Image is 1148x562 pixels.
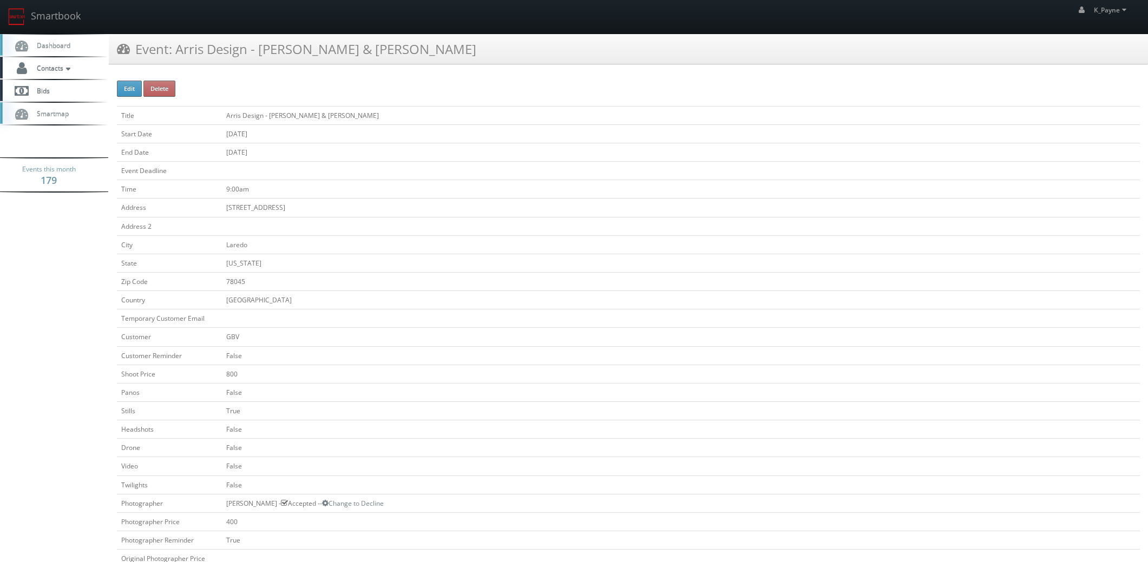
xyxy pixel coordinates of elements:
[117,457,222,475] td: Video
[117,401,222,420] td: Stills
[31,86,50,95] span: Bids
[222,439,1140,457] td: False
[222,328,1140,346] td: GBV
[222,199,1140,217] td: [STREET_ADDRESS]
[1094,5,1130,15] span: K_Payne
[222,494,1140,512] td: [PERSON_NAME] - Accepted --
[222,531,1140,549] td: True
[117,531,222,549] td: Photographer Reminder
[117,39,476,58] h3: Event: Arris Design - [PERSON_NAME] & [PERSON_NAME]
[117,199,222,217] td: Address
[31,109,69,118] span: Smartmap
[22,164,76,175] span: Events this month
[222,346,1140,365] td: False
[222,143,1140,161] td: [DATE]
[31,63,73,72] span: Contacts
[222,457,1140,475] td: False
[117,512,222,531] td: Photographer Price
[8,8,25,25] img: smartbook-logo.png
[117,81,142,97] button: Edit
[222,272,1140,290] td: 78045
[222,124,1140,143] td: [DATE]
[31,41,70,50] span: Dashboard
[222,512,1140,531] td: 400
[117,180,222,199] td: Time
[222,420,1140,439] td: False
[117,439,222,457] td: Drone
[41,174,57,187] strong: 179
[117,272,222,290] td: Zip Code
[117,143,222,161] td: End Date
[117,383,222,401] td: Panos
[222,383,1140,401] td: False
[117,328,222,346] td: Customer
[117,309,222,328] td: Temporary Customer Email
[117,235,222,254] td: City
[143,81,175,97] button: Delete
[117,365,222,383] td: Shoot Price
[222,475,1140,494] td: False
[117,106,222,124] td: Title
[222,235,1140,254] td: Laredo
[117,254,222,272] td: State
[117,475,222,494] td: Twilights
[117,346,222,365] td: Customer Reminder
[117,124,222,143] td: Start Date
[322,499,384,508] a: Change to Decline
[222,106,1140,124] td: Arris Design - [PERSON_NAME] & [PERSON_NAME]
[222,254,1140,272] td: [US_STATE]
[117,217,222,235] td: Address 2
[117,162,222,180] td: Event Deadline
[117,291,222,309] td: Country
[222,291,1140,309] td: [GEOGRAPHIC_DATA]
[222,401,1140,420] td: True
[117,494,222,512] td: Photographer
[222,365,1140,383] td: 800
[222,180,1140,199] td: 9:00am
[117,420,222,439] td: Headshots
